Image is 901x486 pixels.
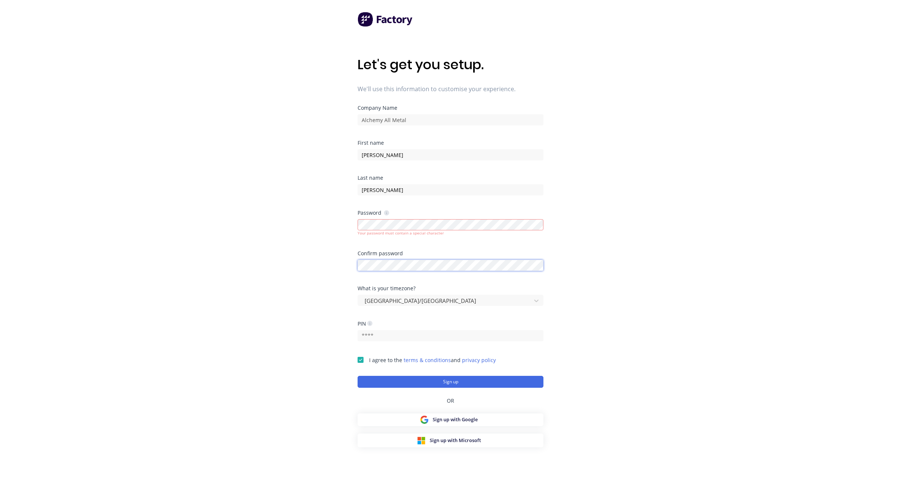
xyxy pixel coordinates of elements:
div: What is your timezone? [358,286,543,291]
span: I agree to the and [369,356,496,364]
span: We'll use this information to customise your experience. [358,84,543,93]
div: Password [358,209,389,216]
img: Factory [358,12,413,27]
div: First name [358,140,543,146]
div: Your password must contain a special character [358,230,543,236]
div: PIN [358,320,372,327]
div: Last name [358,175,543,180]
a: privacy policy [462,356,496,364]
div: Company Name [358,105,543,111]
button: Sign up with Google [358,413,543,426]
button: Sign up [358,376,543,388]
h1: Let's get you setup. [358,57,543,73]
span: Sign up with Microsoft [430,437,481,444]
span: Sign up with Google [433,416,478,423]
a: terms & conditions [404,356,451,364]
button: Sign up with Microsoft [358,434,543,447]
div: Confirm password [358,251,543,256]
div: OR [358,388,543,413]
